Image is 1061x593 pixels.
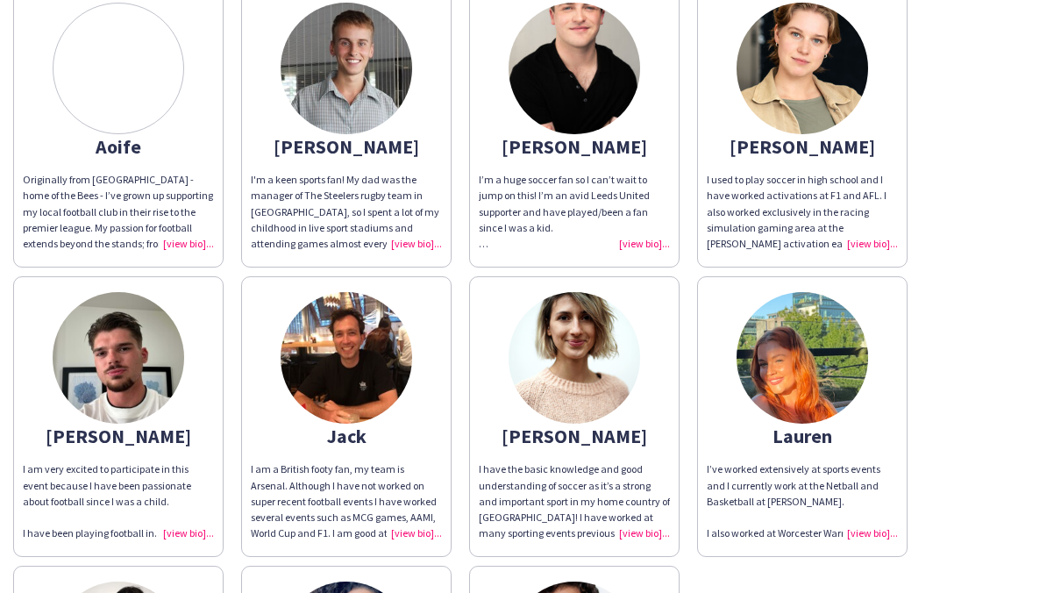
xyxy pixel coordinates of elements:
div: Originally from [GEOGRAPHIC_DATA] - home of the Bees - I’ve grown up supporting my local football... [23,172,214,252]
div: [PERSON_NAME] [479,139,670,154]
img: thumb-66f374527c2da.jpeg [737,3,868,134]
div: I used to play soccer in high school and I have worked activations at F1 and AFL. I also worked e... [707,172,898,252]
img: thumb-682f2a3432c16.jpeg [509,3,640,134]
div: Aoife [23,139,214,154]
div: Lauren [707,428,898,444]
span: My name is [PERSON_NAME] and I'm an Actor. I've been working in promotional work [DEMOGRAPHIC_DAT... [479,236,670,378]
span: I'm a keen sports fan! My dad was the manager of The Steelers rugby team in [GEOGRAPHIC_DATA], so... [251,173,440,266]
div: I am a British footy fan, my team is Arsenal. Although I have not worked on super recent football... [251,461,442,541]
div: I have been playing football in [GEOGRAPHIC_DATA] since I was [DEMOGRAPHIC_DATA], primarily as a ... [23,525,214,541]
div: I’ve worked extensively at sports events and I currently work at the Netball and Basketball at [P... [707,461,898,510]
div: Jack [251,428,442,444]
img: thumb-67b3d5a864b1d.jpeg [281,3,412,134]
div: [PERSON_NAME] [23,428,214,444]
div: I also worked at Worcester Warriors back home in the [GEOGRAPHIC_DATA] so I'm familiar with the e... [707,525,898,541]
span: I’m a huge soccer fan so I can’t wait to jump on this! I’m an avid Leeds United supporter and hav... [479,173,650,234]
div: I have the basic knowledge and good understanding of soccer as it’s a strong and important sport ... [479,461,670,541]
img: thumb-67be758e1de06.jpg [281,292,412,424]
div: [PERSON_NAME] [707,139,898,154]
img: thumb-6839291979cb0.jpg [53,292,184,424]
div: I am very excited to participate in this event because I have been passionate about football sinc... [23,461,214,510]
div: [PERSON_NAME] [251,139,442,154]
img: thumb-5e702cf38c16f.jpg [509,292,640,424]
div: [PERSON_NAME] [479,428,670,444]
img: thumb-67b530669d5a0.jpeg [737,292,868,424]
